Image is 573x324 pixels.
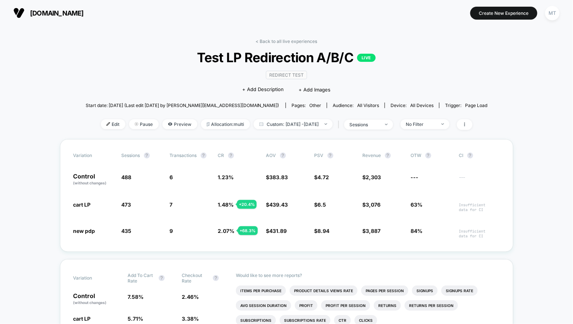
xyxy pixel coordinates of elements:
[318,174,329,180] span: 4.72
[73,201,91,208] span: cart LP
[135,122,138,126] img: end
[73,153,114,158] span: Variation
[315,201,326,208] span: $
[170,174,173,180] span: 6
[218,228,235,234] span: 2.07 %
[237,200,257,209] div: + 20.4 %
[243,86,284,93] span: + Add Description
[159,275,165,281] button: ?
[363,228,381,234] span: $
[315,228,330,234] span: $
[201,153,207,158] button: ?
[129,119,159,129] span: Pause
[299,87,331,93] span: + Add Images
[122,228,132,234] span: 435
[459,229,500,238] span: Insufficient data for CI
[270,201,288,208] span: 439.43
[445,103,487,108] div: Trigger:
[441,123,444,125] img: end
[73,315,91,322] span: cart LP
[73,273,114,284] span: Variation
[182,273,209,284] span: Checkout Rate
[236,285,286,296] li: Items Per Purchase
[270,174,288,180] span: 383.83
[290,285,358,296] li: Product Details Views Rate
[280,153,286,158] button: ?
[459,203,500,212] span: Insufficient data for CI
[218,201,234,208] span: 1.48 %
[318,228,330,234] span: 8.94
[73,181,107,185] span: (without changes)
[106,50,467,65] span: Test LP Redirection A/B/C
[266,71,307,79] span: Redirect Test
[86,103,279,108] span: Start date: [DATE] (Last edit [DATE] by [PERSON_NAME][EMAIL_ADDRESS][DOMAIN_NAME])
[363,201,381,208] span: $
[467,153,473,158] button: ?
[266,201,288,208] span: $
[385,124,388,125] img: end
[144,153,150,158] button: ?
[333,103,379,108] div: Audience:
[73,300,107,305] span: (without changes)
[106,122,110,126] img: edit
[73,173,114,186] p: Control
[325,123,327,125] img: end
[170,201,173,208] span: 7
[13,7,24,19] img: Visually logo
[228,153,234,158] button: ?
[545,6,560,20] div: MT
[101,119,125,129] span: Edit
[122,201,131,208] span: 473
[270,228,287,234] span: 431.89
[361,285,408,296] li: Pages Per Session
[315,174,329,180] span: $
[411,174,419,180] span: ---
[321,300,370,311] li: Profit Per Session
[459,175,500,186] span: ---
[162,119,197,129] span: Preview
[256,39,317,44] a: < Back to all live experiences
[266,228,287,234] span: $
[292,103,321,108] div: Pages:
[336,119,344,130] span: |
[366,228,381,234] span: 3,887
[128,273,155,284] span: Add To Cart Rate
[207,122,210,126] img: rebalance
[30,9,84,17] span: [DOMAIN_NAME]
[295,300,317,311] li: Profit
[236,300,291,311] li: Avg Session Duration
[259,122,263,126] img: calendar
[366,201,381,208] span: 3,076
[327,153,333,158] button: ?
[412,285,438,296] li: Signups
[170,228,173,234] span: 9
[182,315,199,322] span: 3.38 %
[122,153,140,158] span: Sessions
[385,153,391,158] button: ?
[363,174,381,180] span: $
[73,228,95,234] span: new pdp
[318,201,326,208] span: 6.5
[218,153,224,158] span: CR
[465,103,487,108] span: Page Load
[410,103,434,108] span: all devices
[459,153,500,158] span: CI
[543,6,562,21] button: MT
[218,174,234,180] span: 1.23 %
[425,153,431,158] button: ?
[238,226,258,235] div: + 68.3 %
[236,273,500,278] p: Would like to see more reports?
[374,300,401,311] li: Returns
[363,153,381,158] span: Revenue
[357,54,376,62] p: LIVE
[411,153,452,158] span: OTW
[357,103,379,108] span: All Visitors
[11,7,86,19] button: [DOMAIN_NAME]
[170,153,197,158] span: Transactions
[470,7,537,20] button: Create New Experience
[411,228,423,234] span: 84%
[213,275,219,281] button: ?
[254,119,333,129] span: Custom: [DATE] - [DATE]
[266,153,276,158] span: AOV
[405,300,458,311] li: Returns Per Session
